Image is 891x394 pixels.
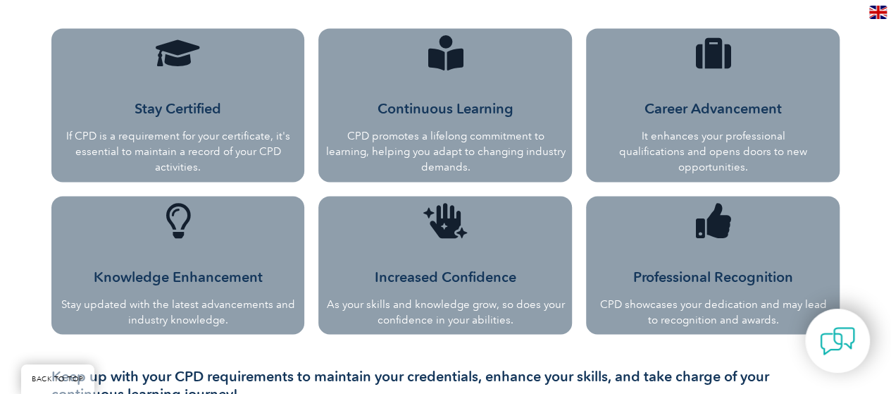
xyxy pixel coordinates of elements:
span: Continuous Learning [378,100,513,117]
span: Professional Recognition [633,268,793,285]
img: contact-chat.png [820,324,855,359]
span: Stay Certified [135,100,221,117]
span: Knowledge Enhancement [93,268,262,285]
p: As your skills and knowledge grow, so does your confidence in your abilities. [325,296,565,327]
p: If CPD is a requirement for your certificate, it's essential to maintain a record of your CPD act... [58,128,298,175]
span: Increased Confidence [375,268,516,285]
p: Stay updated with the latest advancements and industry knowledge. [58,296,298,327]
p: CPD promotes a lifelong commitment to learning, helping you adapt to changing industry demands. [325,128,565,175]
a: BACK TO TOP [21,364,94,394]
p: CPD showcases your dedication and may lead to recognition and awards. [597,296,828,327]
span: Career Advancement [644,100,782,117]
img: en [869,6,887,19]
p: It enhances your professional qualifications and opens doors to new opportunities. [614,128,811,175]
